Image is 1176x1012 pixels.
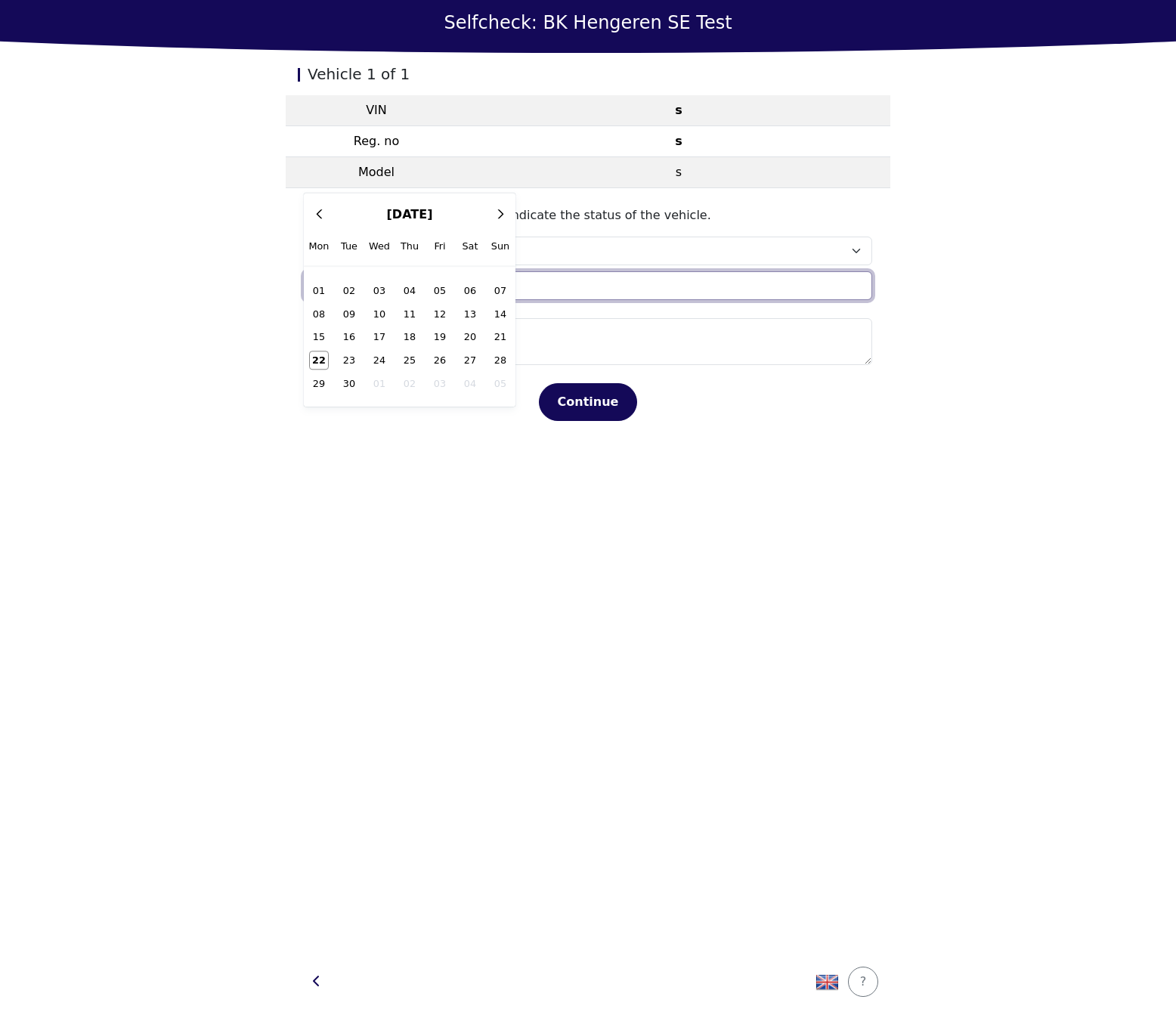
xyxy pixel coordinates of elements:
[304,239,334,253] span: Mon
[848,967,878,997] button: ?
[364,302,395,326] button: 10
[485,348,515,372] button: 28
[334,279,364,302] button: 02
[334,239,364,253] span: Tue
[304,302,334,326] button: 08
[461,375,480,392] span: 04
[491,328,510,345] span: 21
[425,372,455,395] button: 03
[370,375,389,392] span: 01
[539,383,637,421] button: Continue
[310,282,329,299] span: 01
[555,393,621,411] div: Continue
[675,103,682,117] strong: s
[340,305,359,323] span: 09
[815,970,838,993] img: 7AiV5eXjk7o66Ll2Qd7VA2nvzvBHmZ09wKvcuKioqoeqkQUNYKJpLSiQntST+zvVdwszkbiSezvVdQm6T93i3AP4FyPKsWKay...
[286,95,467,126] td: VIN
[340,375,359,392] span: 30
[286,157,467,188] td: Model
[334,302,364,326] button: 09
[401,305,419,323] span: 11
[304,271,872,300] input: When was the sale made?
[425,302,455,326] button: 12
[431,305,450,323] span: 12
[401,375,419,392] span: 02
[455,302,485,326] button: 13
[334,372,364,395] button: 30
[425,279,455,302] button: 05
[298,65,878,83] h2: Vehicle 1 of 1
[491,375,510,392] span: 05
[425,348,455,372] button: 26
[491,282,510,299] span: 07
[431,375,450,392] span: 03
[310,305,329,323] span: 08
[340,282,359,299] span: 02
[340,351,359,369] span: 23
[370,305,389,323] span: 10
[364,279,395,302] button: 03
[461,351,480,369] span: 27
[485,326,515,349] button: 21
[370,351,389,369] span: 24
[431,282,450,299] span: 05
[395,372,425,395] button: 02
[304,206,872,224] p: Please indicate the status of the vehicle.
[364,348,395,372] button: 24
[461,282,480,299] span: 06
[304,279,334,302] button: 01
[370,328,389,345] span: 17
[461,305,480,323] span: 13
[334,348,364,372] button: 23
[401,328,419,345] span: 18
[395,239,425,253] span: Thu
[304,372,334,395] button: 29
[431,328,450,345] span: 19
[858,973,868,991] div: ?
[310,375,329,392] span: 29
[286,126,467,157] td: Reg. no
[485,239,515,253] span: Sun
[491,351,510,369] span: 28
[485,372,515,395] button: 05
[675,134,682,148] strong: s
[401,351,419,369] span: 25
[431,351,450,369] span: 26
[364,326,395,349] button: 17
[455,348,485,372] button: 27
[455,279,485,302] button: 06
[485,302,515,326] button: 14
[455,372,485,395] button: 04
[395,302,425,326] button: 11
[334,326,364,349] button: 16
[401,282,419,299] span: 04
[491,305,510,323] span: 14
[444,12,732,34] h1: Selfcheck: BK Hengeren SE Test
[485,279,515,302] button: 07
[467,157,890,188] td: s
[304,348,334,372] button: 22
[395,348,425,372] button: 25
[340,328,359,345] span: 16
[425,239,455,253] span: Fri
[364,372,395,395] button: 01
[395,279,425,302] button: 04
[364,239,395,253] span: Wed
[425,326,455,349] button: 19
[370,282,389,299] span: 03
[455,326,485,349] button: 20
[461,328,480,345] span: 20
[310,328,329,345] span: 15
[455,239,485,253] span: Sat
[395,326,425,349] button: 18
[310,351,329,369] span: 22
[334,199,485,229] button: [DATE]
[304,326,334,349] button: 15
